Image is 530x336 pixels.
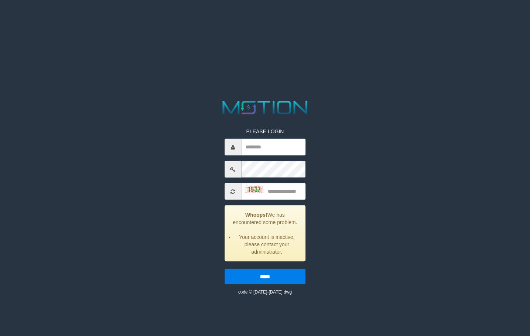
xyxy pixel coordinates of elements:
p: PLEASE LOGIN [225,128,305,135]
small: code © [DATE]-[DATE] dwg [238,289,292,295]
li: Your account is inactive, please contact your administrator. [234,233,300,256]
div: We has encountered some problem. [225,205,305,261]
img: captcha [245,186,263,193]
strong: Whoops! [245,212,267,218]
img: MOTION_logo.png [219,99,311,117]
